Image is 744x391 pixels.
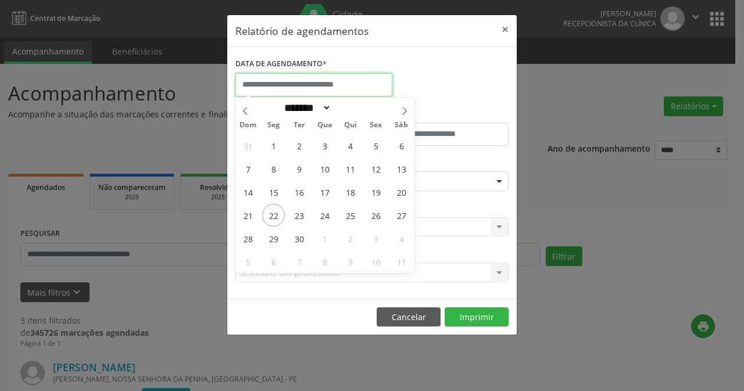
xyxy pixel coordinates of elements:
span: Dom [235,121,261,129]
label: ATÉ [375,105,509,123]
span: Outubro 5, 2025 [237,250,259,273]
span: Agosto 31, 2025 [237,134,259,157]
span: Outubro 3, 2025 [364,227,387,250]
span: Setembro 10, 2025 [313,157,336,180]
span: Outubro 6, 2025 [262,250,285,273]
span: Sáb [389,121,414,129]
span: Outubro 1, 2025 [313,227,336,250]
span: Setembro 17, 2025 [313,181,336,203]
span: Setembro 26, 2025 [364,204,387,227]
select: Month [280,102,331,114]
span: Ter [287,121,312,129]
span: Setembro 1, 2025 [262,134,285,157]
label: DATA DE AGENDAMENTO [235,55,327,73]
span: Setembro 20, 2025 [390,181,413,203]
span: Setembro 28, 2025 [237,227,259,250]
span: Outubro 2, 2025 [339,227,362,250]
span: Outubro 11, 2025 [390,250,413,273]
input: Year [331,102,370,114]
span: Sex [363,121,389,129]
span: Setembro 3, 2025 [313,134,336,157]
span: Setembro 19, 2025 [364,181,387,203]
span: Qua [312,121,338,129]
span: Setembro 15, 2025 [262,181,285,203]
span: Setembro 22, 2025 [262,204,285,227]
span: Setembro 25, 2025 [339,204,362,227]
span: Setembro 6, 2025 [390,134,413,157]
span: Outubro 8, 2025 [313,250,336,273]
h5: Relatório de agendamentos [235,23,369,38]
span: Seg [261,121,287,129]
span: Setembro 13, 2025 [390,157,413,180]
button: Close [493,15,517,44]
span: Setembro 11, 2025 [339,157,362,180]
span: Setembro 9, 2025 [288,157,310,180]
span: Outubro 7, 2025 [288,250,310,273]
button: Cancelar [377,307,441,327]
span: Setembro 4, 2025 [339,134,362,157]
span: Setembro 24, 2025 [313,204,336,227]
span: Setembro 5, 2025 [364,134,387,157]
span: Outubro 10, 2025 [364,250,387,273]
span: Setembro 23, 2025 [288,204,310,227]
span: Setembro 30, 2025 [288,227,310,250]
span: Outubro 4, 2025 [390,227,413,250]
span: Setembro 18, 2025 [339,181,362,203]
span: Setembro 8, 2025 [262,157,285,180]
span: Setembro 14, 2025 [237,181,259,203]
span: Setembro 7, 2025 [237,157,259,180]
span: Setembro 29, 2025 [262,227,285,250]
button: Imprimir [445,307,509,327]
span: Setembro 2, 2025 [288,134,310,157]
span: Setembro 16, 2025 [288,181,310,203]
span: Outubro 9, 2025 [339,250,362,273]
span: Setembro 27, 2025 [390,204,413,227]
span: Setembro 12, 2025 [364,157,387,180]
span: Setembro 21, 2025 [237,204,259,227]
span: Qui [338,121,363,129]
